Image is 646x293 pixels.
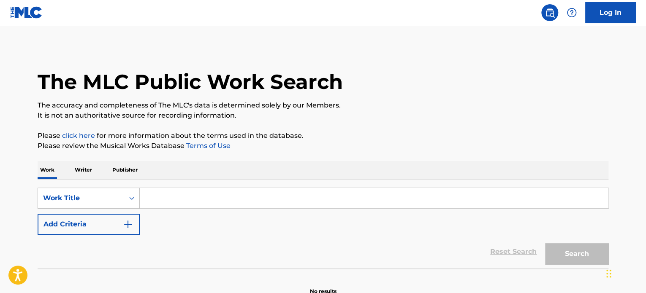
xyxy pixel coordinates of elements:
[38,100,608,110] p: The accuracy and completeness of The MLC's data is determined solely by our Members.
[604,253,646,293] iframe: Chat Widget
[123,219,133,229] img: 9d2ae6d4665cec9f34b9.svg
[62,132,95,140] a: click here
[72,161,95,179] p: Writer
[110,161,140,179] p: Publisher
[563,4,580,21] div: Help
[541,4,558,21] a: Public Search
[10,6,43,19] img: MLC Logo
[606,261,611,286] div: Drag
[38,188,608,269] form: Search Form
[585,2,636,23] a: Log In
[185,142,231,150] a: Terms of Use
[38,69,343,94] h1: The MLC Public Work Search
[567,8,577,18] img: help
[38,131,608,141] p: Please for more information about the terms used in the database.
[38,110,608,121] p: It is not an authoritative source for recording information.
[38,141,608,151] p: Please review the Musical Works Database
[43,193,119,203] div: Work Title
[38,214,140,235] button: Add Criteria
[545,8,555,18] img: search
[38,161,57,179] p: Work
